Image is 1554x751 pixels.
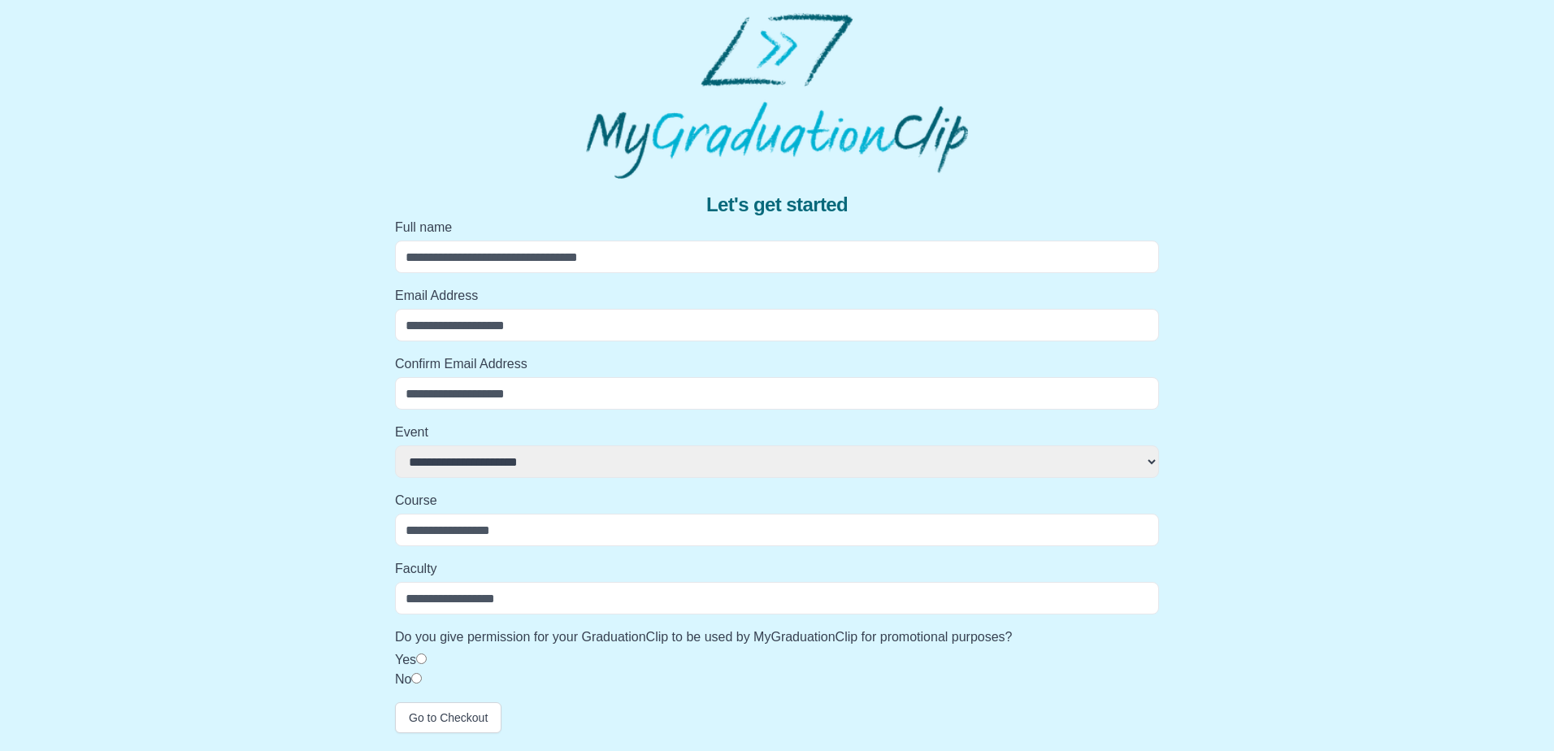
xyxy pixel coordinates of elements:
[395,286,1159,306] label: Email Address
[395,702,501,733] button: Go to Checkout
[395,672,411,686] label: No
[586,13,968,179] img: MyGraduationClip
[395,423,1159,442] label: Event
[395,653,416,666] label: Yes
[395,491,1159,510] label: Course
[395,627,1159,647] label: Do you give permission for your GraduationClip to be used by MyGraduationClip for promotional pur...
[395,218,1159,237] label: Full name
[706,192,848,218] span: Let's get started
[395,559,1159,579] label: Faculty
[395,354,1159,374] label: Confirm Email Address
